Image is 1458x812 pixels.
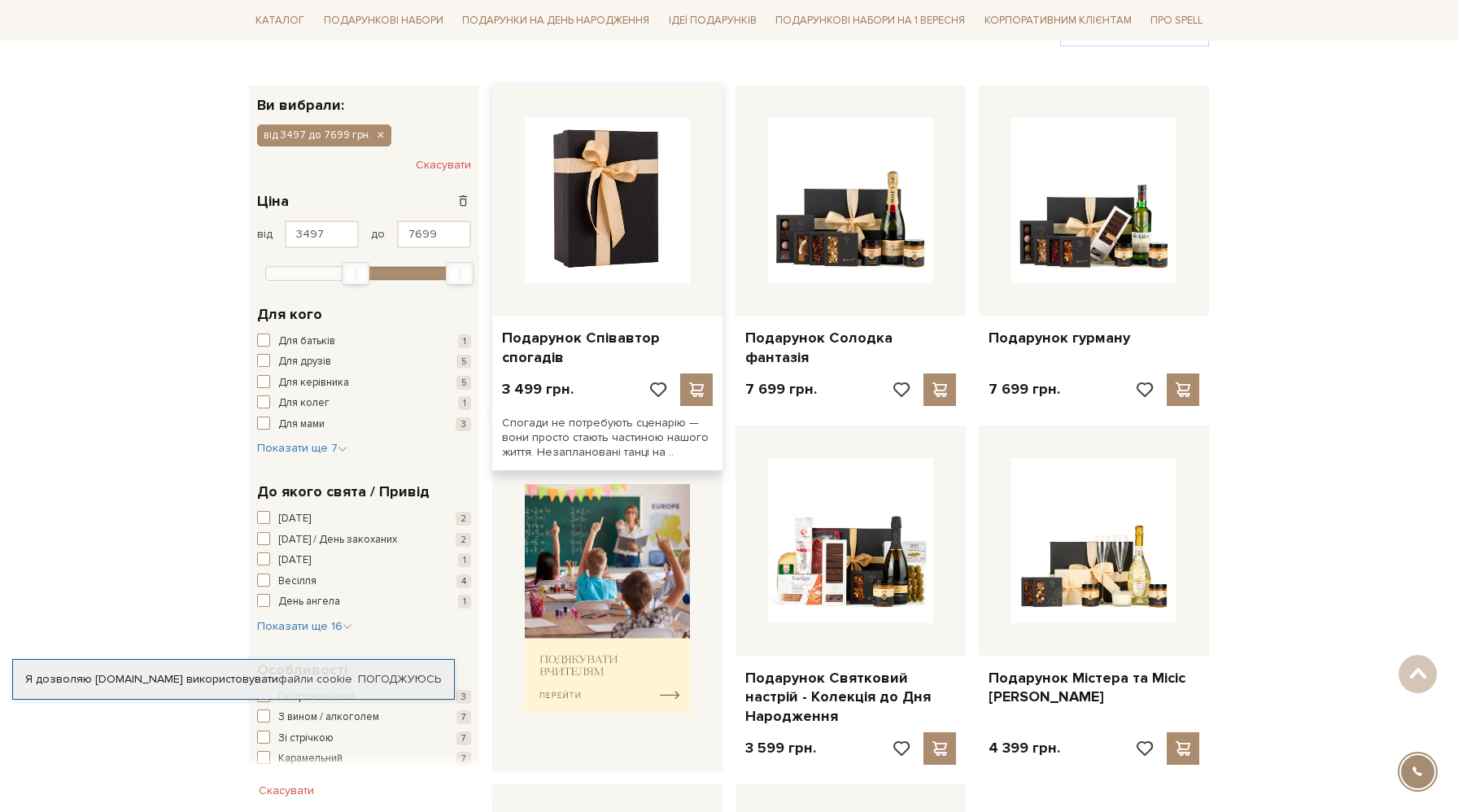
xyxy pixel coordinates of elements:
span: 3 [456,690,471,704]
img: banner [525,484,690,713]
input: Ціна [285,220,359,248]
div: Спогади не потребують сценарію — вони просто стають частиною нашого життя. Незаплановані танці на .. [492,406,722,470]
button: Для батьків 1 [257,334,471,350]
button: Карамельний 7 [257,751,471,767]
span: Ціна [257,190,289,212]
span: Весілля [278,574,316,590]
button: [DATE] 2 [257,511,471,527]
div: Max [446,262,474,285]
span: Для мами [278,417,325,433]
span: 2 [456,512,471,526]
span: [DATE] / День закоханих [278,532,397,548]
input: Ціна [397,220,471,248]
button: Для мами 3 [257,417,471,433]
div: Ви вибрали: [249,85,479,112]
span: до [371,227,385,242]
a: Ідеї подарунків [662,8,763,33]
a: файли cookie [278,672,352,686]
p: 4 399 грн. [989,739,1060,757]
span: Для кого [257,303,322,325]
button: Показати ще 7 [257,440,347,456]
a: Каталог [249,8,311,33]
a: Про Spell [1144,8,1209,33]
span: Для друзів [278,354,331,370]
button: [DATE] 1 [257,552,471,569]
span: Карамельний [278,751,343,767]
span: 2 [456,533,471,547]
span: [DATE] [278,511,311,527]
span: Показати ще 16 [257,619,352,633]
div: Min [342,262,369,285]
span: До якого свята / Привід [257,481,430,503]
span: Для керівника [278,375,349,391]
span: від [257,227,273,242]
span: 1 [458,334,471,348]
span: 7 [456,710,471,724]
span: Показати ще 7 [257,441,347,455]
button: Весілля 4 [257,574,471,590]
span: День ангела [278,594,340,610]
a: Корпоративним клієнтам [978,7,1138,34]
button: [DATE] / День закоханих 2 [257,532,471,548]
a: Подарунок Святковий настрій - Колекція до Дня Народження [745,669,956,726]
span: Для батьків [278,334,335,350]
a: Подарунок Містера та Місіс [PERSON_NAME] [989,669,1199,707]
span: 5 [456,376,471,390]
a: Подарунок гурману [989,329,1199,347]
a: Подарункові набори [317,8,450,33]
button: З вином / алкоголем 7 [257,709,471,726]
button: Скасувати [416,152,471,178]
span: 1 [458,396,471,410]
img: Подарунок Співавтор спогадів [525,118,690,283]
a: Подарунок Співавтор спогадів [502,329,713,367]
span: 7 [456,752,471,766]
span: 5 [456,355,471,369]
p: 7 699 грн. [745,380,817,399]
p: 3 499 грн. [502,380,574,399]
span: 4 [456,574,471,588]
a: Подарунок Солодка фантазія [745,329,956,367]
span: Зі стрічкою [278,731,334,747]
button: Скасувати [249,778,324,804]
span: З вином / алкоголем [278,709,379,726]
span: 1 [458,553,471,567]
span: 1 [458,595,471,609]
span: 7 [456,731,471,745]
a: Подарунки на День народження [456,8,656,33]
button: Зі стрічкою 7 [257,731,471,747]
button: Для друзів 5 [257,354,471,370]
button: Показати ще 16 [257,618,352,635]
button: від 3497 до 7699 грн. [257,124,391,146]
button: Для керівника 5 [257,375,471,391]
a: Погоджуюсь [358,672,441,687]
p: 7 699 грн. [989,380,1060,399]
button: День ангела 1 [257,594,471,610]
p: 3 599 грн. [745,739,816,757]
div: Я дозволяю [DOMAIN_NAME] використовувати [13,672,454,687]
span: 3 [456,417,471,431]
span: від 3497 до 7699 грн. [264,128,371,142]
span: [DATE] [278,552,311,569]
span: Для колег [278,395,330,412]
a: Подарункові набори на 1 Вересня [769,7,971,34]
button: Для колег 1 [257,395,471,412]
